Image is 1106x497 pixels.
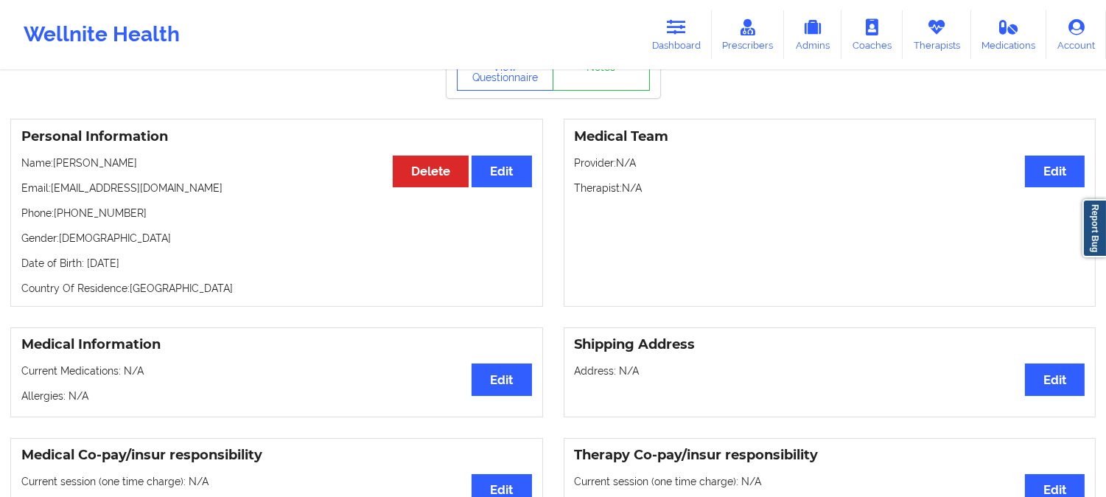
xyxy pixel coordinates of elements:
a: Notes [553,54,650,91]
button: Edit [472,364,531,395]
h3: Medical Team [575,128,1085,145]
button: Delete [393,156,469,187]
button: View Questionnaire [457,54,554,91]
p: Current session (one time charge): N/A [21,474,532,489]
p: Date of Birth: [DATE] [21,256,532,271]
p: Therapist: N/A [575,181,1085,195]
p: Current Medications: N/A [21,364,532,378]
a: Account [1046,10,1106,59]
p: Country Of Residence: [GEOGRAPHIC_DATA] [21,281,532,296]
a: Report Bug [1082,199,1106,257]
a: Medications [971,10,1047,59]
h3: Medical Information [21,336,532,353]
h3: Personal Information [21,128,532,145]
p: Gender: [DEMOGRAPHIC_DATA] [21,231,532,246]
button: Edit [1025,156,1085,187]
button: Edit [1025,364,1085,395]
a: Therapists [903,10,971,59]
h3: Shipping Address [575,336,1085,353]
p: Name: [PERSON_NAME] [21,156,532,170]
p: Phone: [PHONE_NUMBER] [21,206,532,220]
p: Address: N/A [575,364,1085,378]
h3: Medical Co-pay/insur responsibility [21,447,532,464]
a: Prescribers [712,10,785,59]
p: Allergies: N/A [21,389,532,403]
a: Admins [784,10,841,59]
p: Email: [EMAIL_ADDRESS][DOMAIN_NAME] [21,181,532,195]
p: Provider: N/A [575,156,1085,170]
p: Current session (one time charge): N/A [575,474,1085,489]
a: Coaches [841,10,903,59]
a: Dashboard [641,10,712,59]
h3: Therapy Co-pay/insur responsibility [575,447,1085,464]
button: Edit [472,156,531,187]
